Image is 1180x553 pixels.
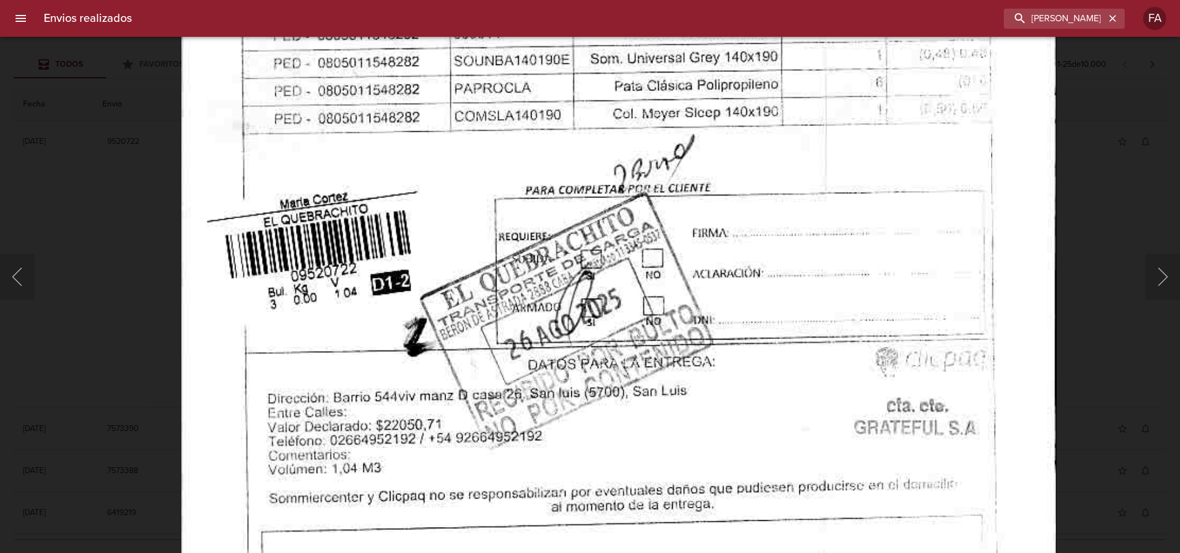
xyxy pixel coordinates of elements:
input: buscar [1004,9,1105,29]
button: menu [7,5,35,32]
h6: Envios realizados [44,9,132,28]
div: FA [1143,7,1166,30]
button: Siguiente [1145,254,1180,300]
div: Abrir información de usuario [1143,7,1166,30]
